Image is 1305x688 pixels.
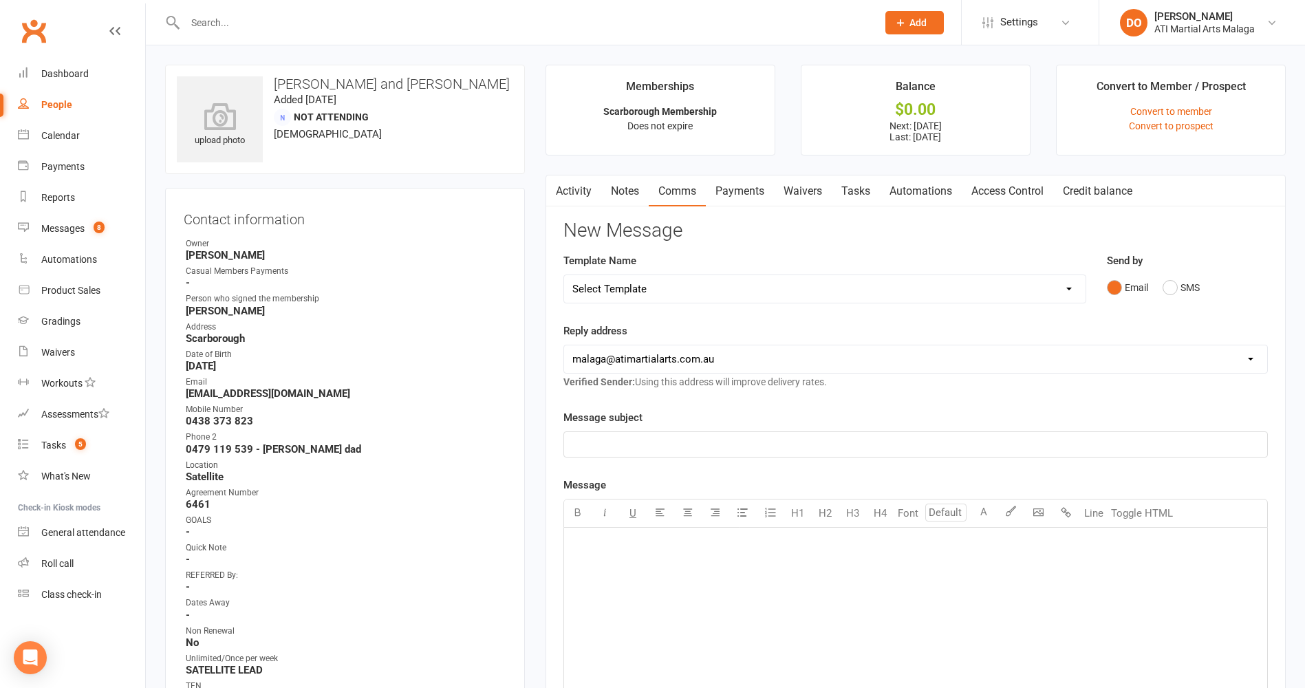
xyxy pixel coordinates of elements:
div: Dates Away [186,596,506,610]
strong: [DATE] [186,360,506,372]
strong: [PERSON_NAME] [186,249,506,261]
label: Send by [1107,252,1143,269]
a: Automations [18,244,145,275]
a: Clubworx [17,14,51,48]
div: Email [186,376,506,389]
a: Convert to member [1130,106,1212,117]
strong: Verified Sender: [563,376,635,387]
strong: 0438 373 823 [186,415,506,427]
div: Date of Birth [186,348,506,361]
strong: - [186,609,506,621]
div: Person who signed the membership [186,292,506,305]
h3: New Message [563,220,1268,241]
button: H3 [839,499,867,527]
strong: SATELLITE LEAD [186,664,506,676]
a: Reports [18,182,145,213]
p: Next: [DATE] Last: [DATE] [814,120,1017,142]
strong: No [186,636,506,649]
div: Open Intercom Messenger [14,641,47,674]
div: Roll call [41,558,74,569]
div: DO [1120,9,1147,36]
div: Tasks [41,440,66,451]
strong: [EMAIL_ADDRESS][DOMAIN_NAME] [186,387,506,400]
a: Messages 8 [18,213,145,244]
div: GOALS [186,514,506,527]
div: upload photo [177,103,263,148]
div: Class check-in [41,589,102,600]
span: Does not expire [627,120,693,131]
div: Location [186,459,506,472]
input: Search... [181,13,867,32]
a: Waivers [774,175,832,207]
strong: Satellite [186,471,506,483]
span: U [629,507,636,519]
button: H1 [784,499,812,527]
a: Convert to prospect [1129,120,1214,131]
label: Reply address [563,323,627,339]
div: Address [186,321,506,334]
span: Settings [1000,7,1038,38]
div: Dashboard [41,68,89,79]
div: General attendance [41,527,125,538]
strong: - [186,581,506,593]
div: REFERRED By: [186,569,506,582]
div: Owner [186,237,506,250]
button: Add [885,11,944,34]
div: Product Sales [41,285,100,296]
h3: [PERSON_NAME] and [PERSON_NAME] [177,76,513,92]
div: Mobile Number [186,403,506,416]
span: [DEMOGRAPHIC_DATA] [274,128,382,140]
div: Gradings [41,316,80,327]
label: Message subject [563,409,643,426]
a: Access Control [962,175,1053,207]
div: Phone 2 [186,431,506,444]
a: Waivers [18,337,145,368]
a: Roll call [18,548,145,579]
button: Font [894,499,922,527]
div: Payments [41,161,85,172]
div: What's New [41,471,91,482]
div: People [41,99,72,110]
a: Automations [880,175,962,207]
button: H4 [867,499,894,527]
input: Default [925,504,967,522]
a: Payments [706,175,774,207]
span: 5 [75,438,86,450]
div: $0.00 [814,103,1017,117]
div: Unlimited/Once per week [186,652,506,665]
a: Class kiosk mode [18,579,145,610]
strong: - [186,553,506,566]
button: Toggle HTML [1108,499,1176,527]
h3: Contact information [184,206,506,227]
a: Notes [601,175,649,207]
a: What's New [18,461,145,492]
label: Template Name [563,252,636,269]
a: Comms [649,175,706,207]
a: Credit balance [1053,175,1142,207]
div: Messages [41,223,85,234]
button: H2 [812,499,839,527]
a: Payments [18,151,145,182]
span: 8 [94,222,105,233]
div: Calendar [41,130,80,141]
div: Casual Members Payments [186,265,506,278]
div: Quick Note [186,541,506,555]
strong: 0479 119 539 - [PERSON_NAME] dad [186,443,506,455]
strong: 6461 [186,498,506,510]
strong: - [186,526,506,538]
strong: Scarborough Membership [603,106,717,117]
div: Waivers [41,347,75,358]
strong: Scarborough [186,332,506,345]
a: Product Sales [18,275,145,306]
a: Assessments [18,399,145,430]
button: U [619,499,647,527]
span: Add [909,17,927,28]
a: Workouts [18,368,145,399]
div: Non Renewal [186,625,506,638]
div: Reports [41,192,75,203]
span: Not Attending [294,111,369,122]
div: [PERSON_NAME] [1154,10,1255,23]
div: Automations [41,254,97,265]
a: General attendance kiosk mode [18,517,145,548]
div: ATI Martial Arts Malaga [1154,23,1255,35]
